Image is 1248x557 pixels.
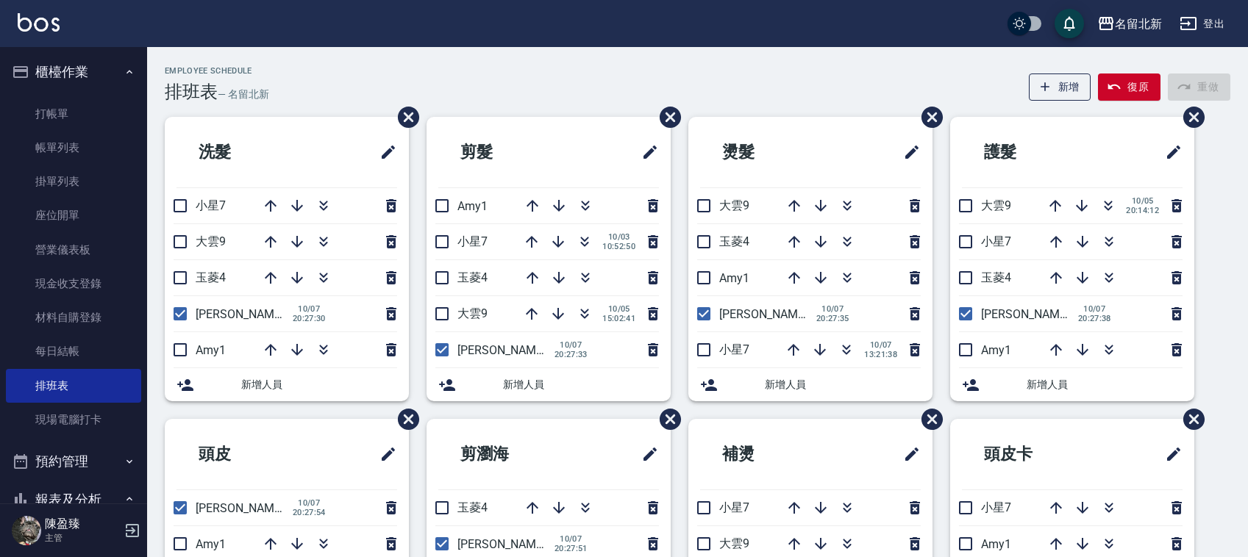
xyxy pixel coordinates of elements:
[1156,134,1183,170] span: 修改班表的標題
[1172,96,1207,139] span: 刪除班表
[503,377,659,392] span: 新增人員
[196,198,226,212] span: 小星7
[894,436,921,472] span: 修改班表的標題
[1027,377,1183,392] span: 新增人員
[6,481,141,519] button: 報表及分析
[1091,9,1168,39] button: 名留北新
[981,270,1011,284] span: 玉菱4
[457,537,552,551] span: [PERSON_NAME]2
[602,314,635,323] span: 15:02:41
[427,368,671,401] div: 新增人員
[719,234,749,248] span: 玉菱4
[981,198,1011,212] span: 大雲9
[649,96,683,139] span: 刪除班表
[602,304,635,314] span: 10/05
[1126,196,1159,206] span: 10/05
[1126,206,1159,215] span: 20:14:12
[293,498,326,508] span: 10/07
[176,126,312,179] h2: 洗髮
[438,428,582,481] h2: 剪瀏海
[457,343,552,357] span: [PERSON_NAME]2
[719,198,749,212] span: 大雲9
[1174,10,1230,37] button: 登出
[6,97,141,131] a: 打帳單
[196,501,290,515] span: [PERSON_NAME]2
[910,398,945,441] span: 刪除班表
[602,232,635,242] span: 10/03
[6,334,141,368] a: 每日結帳
[196,234,226,248] span: 大雲9
[45,517,120,531] h5: 陳盈臻
[165,66,269,76] h2: Employee Schedule
[1078,314,1111,323] span: 20:27:38
[196,343,226,357] span: Amy1
[700,126,835,179] h2: 燙髮
[981,234,1011,248] span: 小星7
[1078,304,1111,314] span: 10/07
[218,87,269,102] h6: — 名留北新
[241,377,397,392] span: 新增人員
[719,536,749,550] span: 大雲9
[176,428,312,481] h2: 頭皮
[719,307,814,321] span: [PERSON_NAME]2
[45,531,120,545] p: 主管
[1098,73,1160,101] button: 復原
[6,131,141,165] a: 帳單列表
[910,96,945,139] span: 刪除班表
[632,134,659,170] span: 修改班表的標題
[165,82,218,102] h3: 排班表
[894,134,921,170] span: 修改班表的標題
[1172,398,1207,441] span: 刪除班表
[950,368,1194,401] div: 新增人員
[6,198,141,232] a: 座位開單
[387,96,421,139] span: 刪除班表
[18,13,60,32] img: Logo
[816,304,849,314] span: 10/07
[6,369,141,403] a: 排班表
[6,301,141,334] a: 材料自購登錄
[387,398,421,441] span: 刪除班表
[981,500,1011,514] span: 小星7
[962,428,1105,481] h2: 頭皮卡
[632,436,659,472] span: 修改班表的標題
[293,508,326,517] span: 20:27:54
[765,377,921,392] span: 新增人員
[555,534,588,544] span: 10/07
[293,314,326,323] span: 20:27:30
[1029,73,1091,101] button: 新增
[371,436,397,472] span: 修改班表的標題
[196,270,226,284] span: 玉菱4
[981,537,1011,551] span: Amy1
[6,233,141,267] a: 營業儀表板
[688,368,933,401] div: 新增人員
[1115,15,1162,33] div: 名留北新
[457,500,488,514] span: 玉菱4
[555,340,588,350] span: 10/07
[457,270,488,284] span: 玉菱4
[196,307,290,321] span: [PERSON_NAME]2
[864,340,897,350] span: 10/07
[649,398,683,441] span: 刪除班表
[457,306,488,320] span: 大雲9
[816,314,849,323] span: 20:27:35
[555,350,588,359] span: 20:27:33
[6,165,141,198] a: 掛單列表
[371,134,397,170] span: 修改班表的標題
[6,53,141,91] button: 櫃檯作業
[457,234,488,248] span: 小星7
[438,126,574,179] h2: 剪髮
[293,304,326,314] span: 10/07
[981,343,1011,357] span: Amy1
[555,544,588,553] span: 20:27:51
[719,500,749,514] span: 小星7
[719,271,749,285] span: Amy1
[962,126,1097,179] h2: 護髮
[981,307,1076,321] span: [PERSON_NAME]2
[457,199,488,213] span: Amy1
[6,403,141,436] a: 現場電腦打卡
[602,242,635,251] span: 10:52:50
[12,516,41,545] img: Person
[864,350,897,359] span: 13:21:38
[6,442,141,481] button: 預約管理
[700,428,835,481] h2: 補燙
